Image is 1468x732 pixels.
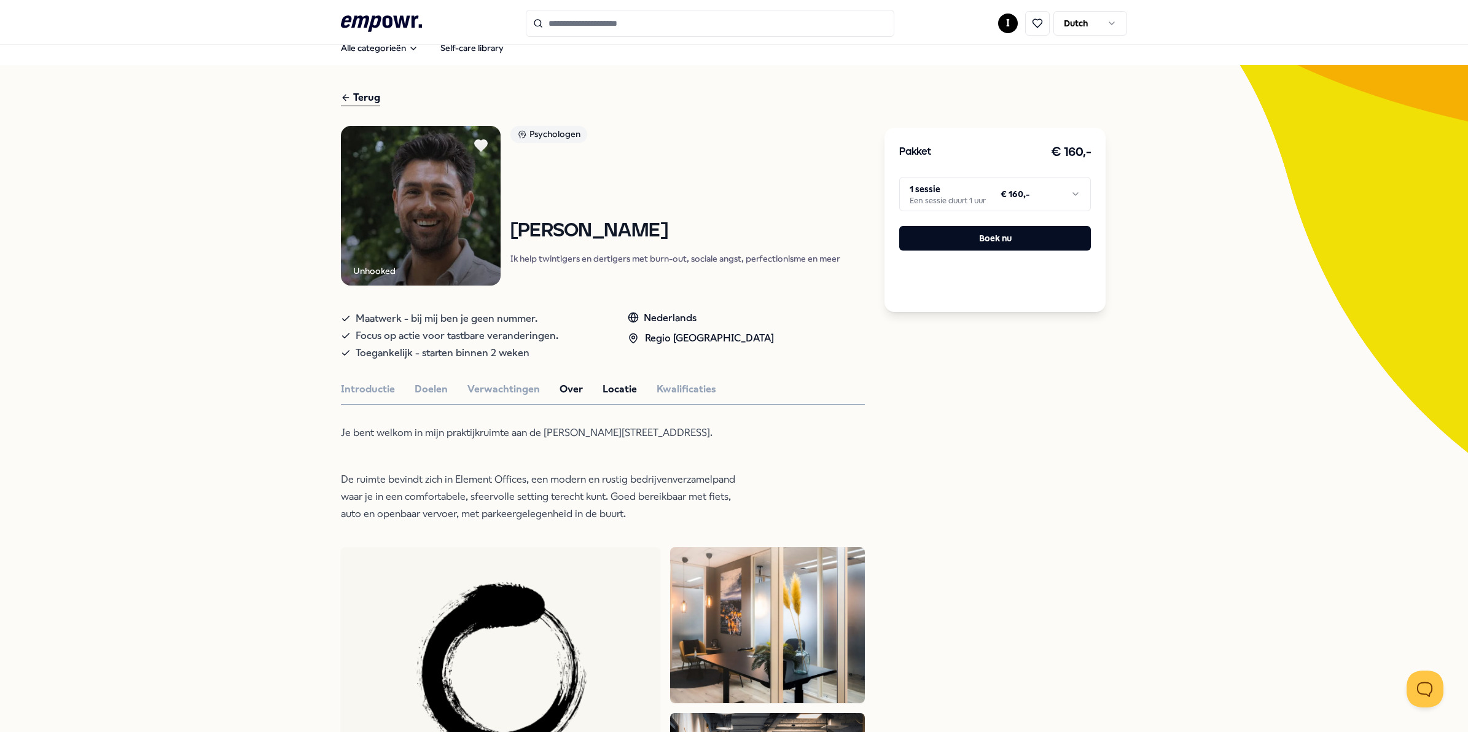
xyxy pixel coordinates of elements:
p: Ik help twintigers en dertigers met burn-out, sociale angst, perfectionisme en meer [510,252,840,265]
nav: Main [331,36,513,60]
span: Maatwerk - bij mij ben je geen nummer. [356,310,537,327]
a: Psychologen [510,126,840,147]
button: Doelen [415,381,448,397]
div: Regio [GEOGRAPHIC_DATA] [628,330,774,346]
button: Over [560,381,583,397]
iframe: Help Scout Beacon - Open [1407,671,1443,707]
p: Je bent welkom in mijn praktijkruimte aan de [PERSON_NAME][STREET_ADDRESS]. [341,424,740,442]
button: I [998,14,1018,33]
p: De ruimte bevindt zich in Element Offices, een modern en rustig bedrijvenverzamelpand waar je in ... [341,454,740,523]
h1: [PERSON_NAME] [510,220,840,242]
button: Alle categorieën [331,36,428,60]
input: Search for products, categories or subcategories [526,10,894,37]
div: Psychologen [510,126,587,143]
button: Boek nu [899,226,1091,251]
h3: Pakket [899,144,931,160]
h3: € 160,- [1051,142,1091,162]
div: Unhooked [353,264,396,278]
span: Toegankelijk - starten binnen 2 weken [356,345,529,362]
div: Terug [341,90,380,106]
button: Introductie [341,381,395,397]
img: Product Image [341,126,501,286]
img: Product Image [670,547,865,703]
span: Focus op actie voor tastbare veranderingen. [356,327,558,345]
a: Self-care library [431,36,513,60]
div: Nederlands [628,310,774,326]
button: Kwalificaties [657,381,716,397]
button: Locatie [603,381,637,397]
button: Verwachtingen [467,381,540,397]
